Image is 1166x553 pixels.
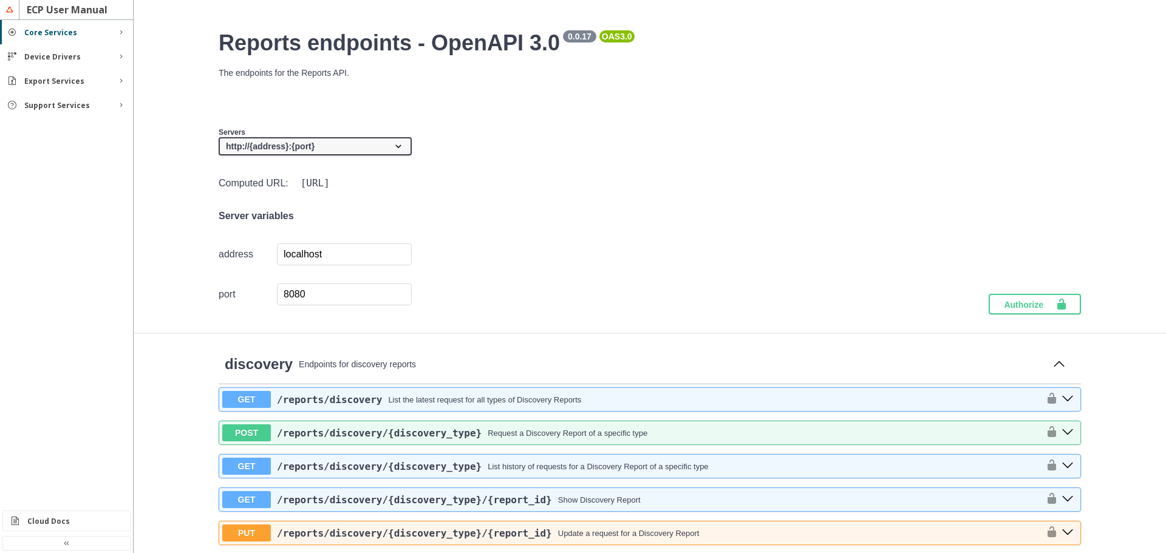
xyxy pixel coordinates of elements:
button: PUT/reports/discovery/{discovery_type}/{report_id}Update a request for a Discovery Report [222,524,1040,541]
span: discovery [225,356,293,372]
p: Endpoints for discovery reports [299,359,1043,369]
span: POST [222,424,271,441]
div: Request a Discovery Report of a specific type [488,429,647,438]
div: List history of requests for a Discovery Report of a specific type [488,462,708,471]
button: authorization button unlocked [1040,392,1058,407]
a: discovery [225,356,293,373]
p: The endpoints for the Reports API. [219,68,1081,78]
span: /reports /discovery /{discovery_type} [277,461,482,472]
span: /reports /discovery /{discovery_type} /{report_id} [277,528,552,539]
a: /reports/discovery [277,394,382,405]
button: authorization button unlocked [1040,492,1058,507]
div: Show Discovery Report [558,495,641,504]
span: Authorize [1004,298,1055,310]
button: Collapse operation [1049,356,1069,374]
pre: OAS 3.0 [602,32,632,41]
a: /reports/discovery/{discovery_type}/{report_id} [277,494,552,506]
button: GET/reports/discoveryList the latest request for all types of Discovery Reports [222,391,1040,408]
a: /reports/discovery/{discovery_type}/{report_id} [277,528,552,539]
button: authorization button unlocked [1040,459,1058,473]
button: POST/reports/discovery/{discovery_type}Request a Discovery Report of a specific type [222,424,1040,441]
a: /reports/discovery/{discovery_type} [277,461,482,472]
button: get ​/reports​/discovery [1058,392,1077,407]
h4: Server variables [219,211,412,222]
span: GET [222,491,271,508]
span: GET [222,458,271,475]
code: [URL] [298,175,332,191]
h2: Reports endpoints - OpenAPI 3.0 [219,30,1081,56]
button: GET/reports/discovery/{discovery_type}/{report_id}Show Discovery Report [222,491,1040,508]
pre: 0.0.17 [565,32,594,41]
span: /reports /discovery /{discovery_type} [277,427,482,439]
button: authorization button unlocked [1040,426,1058,440]
span: /reports /discovery [277,394,382,405]
div: Update a request for a Discovery Report [558,529,700,538]
td: port [219,283,277,306]
span: Servers [219,128,245,137]
button: authorization button unlocked [1040,526,1058,540]
span: PUT [222,524,271,541]
button: Authorize [989,294,1081,314]
td: address [219,243,277,266]
button: post ​/reports​/discovery​/{discovery_type} [1058,425,1077,441]
span: /reports /discovery /{discovery_type} /{report_id} [277,494,552,506]
div: Computed URL: [219,175,412,191]
button: get ​/reports​/discovery​/{discovery_type}​/{report_id} [1058,492,1077,507]
button: put ​/reports​/discovery​/{discovery_type}​/{report_id} [1058,525,1077,541]
button: GET/reports/discovery/{discovery_type}List history of requests for a Discovery Report of a specif... [222,458,1040,475]
div: List the latest request for all types of Discovery Reports [388,395,581,404]
a: /reports/discovery/{discovery_type} [277,427,482,439]
span: GET [222,391,271,408]
button: get ​/reports​/discovery​/{discovery_type} [1058,458,1077,474]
